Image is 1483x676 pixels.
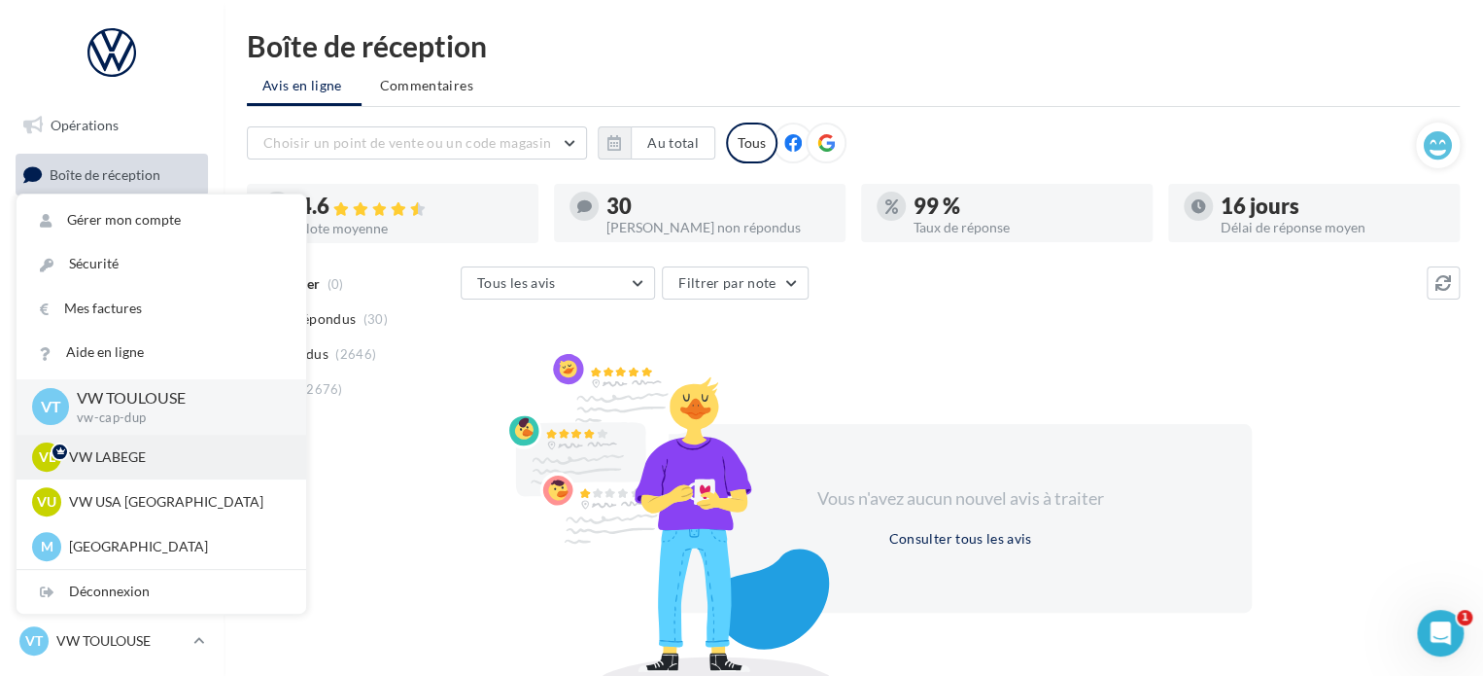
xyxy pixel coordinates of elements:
[263,134,551,151] span: Choisir un point de vente ou un code magasin
[37,492,56,512] span: VU
[56,631,186,651] p: VW TOULOUSE
[12,510,212,567] a: Campagnes DataOnDemand
[41,537,53,556] span: M
[606,196,830,217] div: 30
[793,486,1127,512] div: Vous n'avez aucun nouvel avis à traiter
[12,397,212,438] a: Calendrier
[17,331,306,374] a: Aide en ligne
[265,309,356,329] span: Non répondus
[39,447,55,467] span: VL
[631,126,715,160] button: Au total
[12,348,212,389] a: Médiathèque
[363,311,388,327] span: (30)
[299,196,523,218] div: 4.6
[77,387,275,409] p: VW TOULOUSE
[17,570,306,614] div: Déconnexion
[598,126,715,160] button: Au total
[69,537,283,556] p: [GEOGRAPHIC_DATA]
[25,631,43,651] span: VT
[12,252,212,293] a: Campagnes
[914,196,1137,217] div: 99 %
[461,267,655,300] button: Tous les avis
[12,445,212,503] a: PLV et print personnalisable
[12,301,212,341] a: Contacts
[69,447,283,467] p: VW LABEGE
[1221,196,1444,217] div: 16 jours
[662,267,809,300] button: Filtrer par note
[1417,610,1464,657] iframe: Intercom live chat
[726,123,777,163] div: Tous
[606,221,830,234] div: [PERSON_NAME] non répondus
[247,126,587,160] button: Choisir un point de vente ou un code magasin
[77,409,275,427] p: vw-cap-dup
[335,346,376,362] span: (2646)
[299,222,523,235] div: Note moyenne
[380,76,473,95] span: Commentaires
[1457,610,1472,625] span: 1
[17,242,306,286] a: Sécurité
[16,623,208,659] a: VT VW TOULOUSE
[12,154,212,196] a: Boîte de réception
[50,165,160,182] span: Boîte de réception
[302,381,343,397] span: (2676)
[247,31,1460,60] div: Boîte de réception
[69,492,283,512] p: VW USA [GEOGRAPHIC_DATA]
[41,396,61,418] span: VT
[914,221,1137,234] div: Taux de réponse
[12,203,212,244] a: Visibilité en ligne
[17,198,306,242] a: Gérer mon compte
[12,105,212,146] a: Opérations
[51,117,119,133] span: Opérations
[477,274,556,291] span: Tous les avis
[880,527,1039,551] button: Consulter tous les avis
[1221,221,1444,234] div: Délai de réponse moyen
[17,287,306,331] a: Mes factures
